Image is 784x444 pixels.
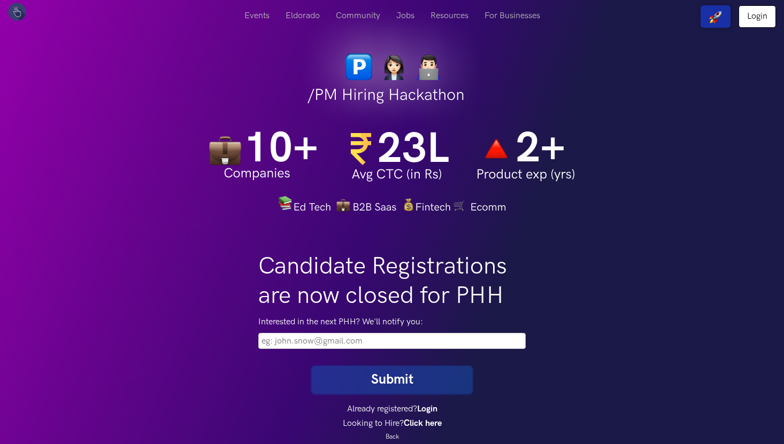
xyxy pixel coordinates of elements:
[258,418,526,429] h4: Looking to Hire?
[258,316,526,329] label: Interested in the next PHH? We'll notify you:
[258,404,526,414] h4: Already registered?
[258,333,526,349] input: Please fill this field
[404,418,442,429] a: Click here
[476,5,548,26] a: For Businesses
[258,252,526,310] h1: Candidate Registrations are now closed for PHH
[278,5,328,26] a: Eldorado
[8,3,26,21] img: UXHack logo
[739,5,776,28] a: Login
[328,5,388,26] a: Community
[236,5,278,26] a: Events
[388,5,422,26] a: Jobs
[422,5,476,26] a: Resources
[312,366,472,393] button: Submit
[386,433,399,441] a: Back
[417,404,437,414] a: Login
[709,11,722,24] img: rocket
